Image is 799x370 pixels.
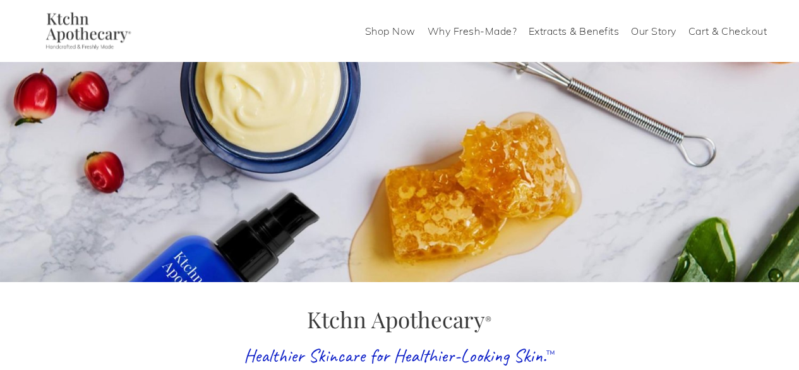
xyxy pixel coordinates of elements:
[428,21,517,41] a: Why Fresh-Made?
[529,21,620,41] a: Extracts & Benefits
[32,12,140,50] img: Ktchn Apothecary
[365,21,416,41] a: Shop Now
[485,314,491,326] sup: ®
[244,343,546,367] span: Healthier Skincare for Healthier-Looking Skin.
[307,304,491,334] span: Ktchn Apothecary
[631,21,676,41] a: Our Story
[688,21,767,41] a: Cart & Checkout
[546,347,555,360] sup: ™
